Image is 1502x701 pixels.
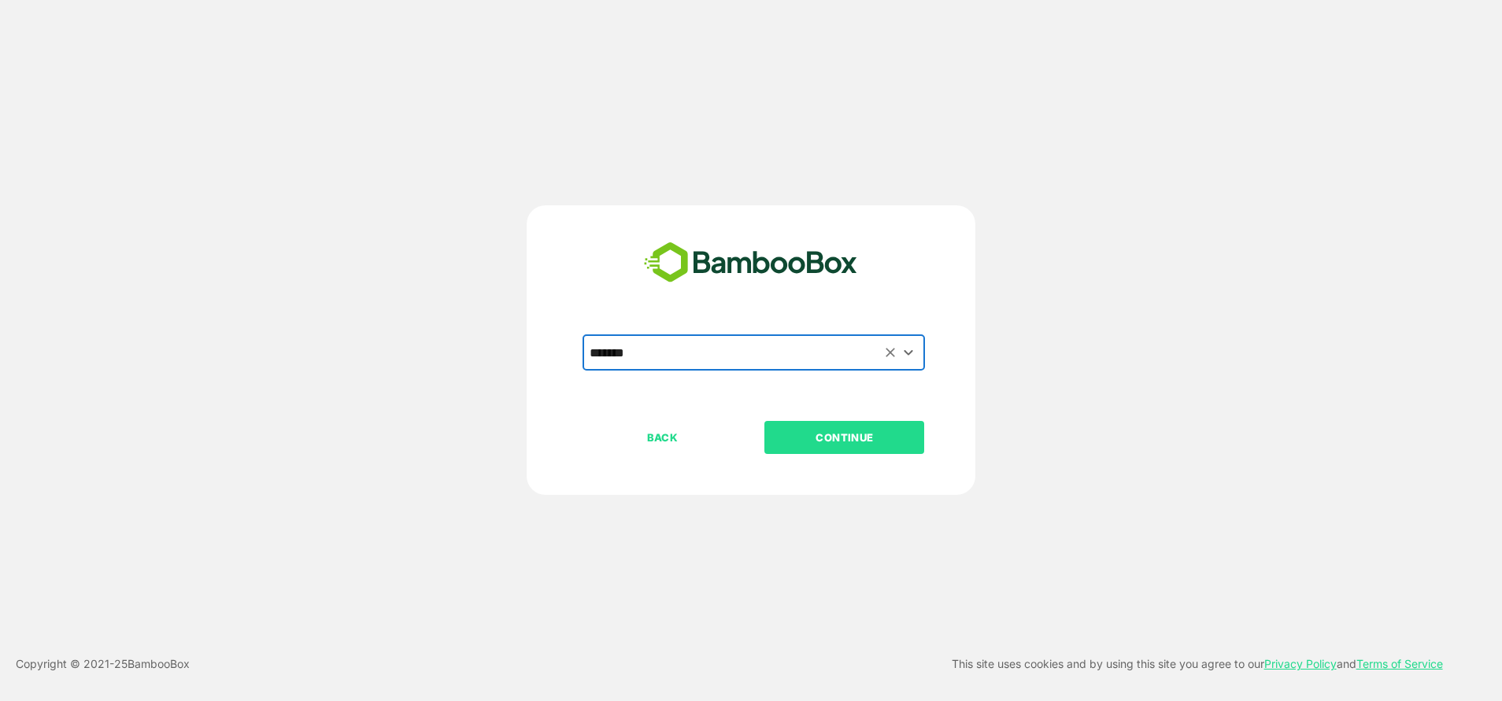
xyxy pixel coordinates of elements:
[952,655,1443,673] p: This site uses cookies and by using this site you agree to our and
[882,343,900,361] button: Clear
[583,421,742,454] button: BACK
[16,655,190,673] p: Copyright © 2021- 25 BambooBox
[1356,657,1443,670] a: Terms of Service
[898,341,919,363] button: Open
[1264,657,1337,670] a: Privacy Policy
[635,237,866,289] img: bamboobox
[764,421,924,454] button: CONTINUE
[766,429,923,446] p: CONTINUE
[584,429,742,446] p: BACK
